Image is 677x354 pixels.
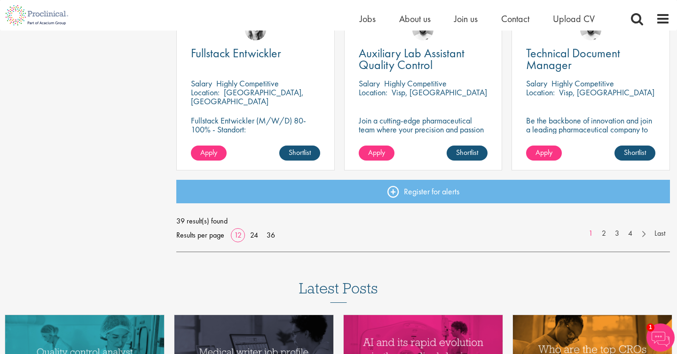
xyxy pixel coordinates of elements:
[501,13,529,25] a: Contact
[359,146,394,161] a: Apply
[299,280,378,303] h3: Latest Posts
[359,78,380,89] span: Salary
[360,13,376,25] a: Jobs
[191,116,320,161] p: Fullstack Entwickler (M/W/D) 80-100% - Standort: [GEOGRAPHIC_DATA], [GEOGRAPHIC_DATA] - Arbeitsze...
[191,146,227,161] a: Apply
[526,45,620,73] span: Technical Document Manager
[359,87,387,98] span: Location:
[191,45,281,61] span: Fullstack Entwickler
[191,78,212,89] span: Salary
[263,230,278,240] a: 36
[359,45,464,73] span: Auxiliary Lab Assistant Quality Control
[191,87,220,98] span: Location:
[526,87,555,98] span: Location:
[551,78,614,89] p: Highly Competitive
[559,87,654,98] p: Visp, [GEOGRAPHIC_DATA]
[526,146,562,161] a: Apply
[399,13,431,25] a: About us
[584,228,598,239] a: 1
[191,47,320,59] a: Fullstack Entwickler
[650,228,670,239] a: Last
[231,230,245,240] a: 12
[526,47,655,71] a: Technical Document Manager
[216,78,279,89] p: Highly Competitive
[279,146,320,161] a: Shortlist
[447,146,488,161] a: Shortlist
[526,116,655,152] p: Be the backbone of innovation and join a leading pharmaceutical company to help keep life-changin...
[454,13,478,25] a: Join us
[359,116,488,152] p: Join a cutting-edge pharmaceutical team where your precision and passion for quality will help sh...
[247,230,261,240] a: 24
[614,146,655,161] a: Shortlist
[535,147,552,157] span: Apply
[623,228,637,239] a: 4
[368,147,385,157] span: Apply
[191,87,304,107] p: [GEOGRAPHIC_DATA], [GEOGRAPHIC_DATA]
[384,78,447,89] p: Highly Competitive
[392,87,487,98] p: Visp, [GEOGRAPHIC_DATA]
[597,228,611,239] a: 2
[176,180,670,203] a: Register for alerts
[200,147,217,157] span: Apply
[176,228,224,242] span: Results per page
[646,323,675,352] img: Chatbot
[526,78,547,89] span: Salary
[359,47,488,71] a: Auxiliary Lab Assistant Quality Control
[553,13,595,25] a: Upload CV
[176,214,670,228] span: 39 result(s) found
[646,323,654,331] span: 1
[610,228,624,239] a: 3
